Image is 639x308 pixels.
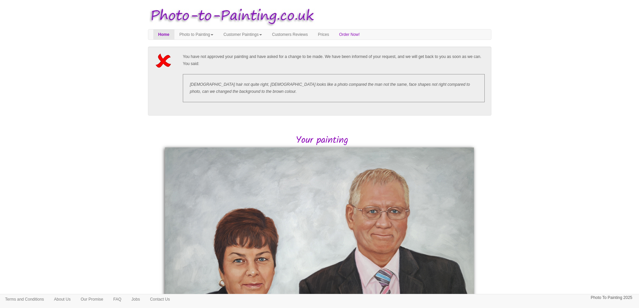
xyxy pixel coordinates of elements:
[145,3,316,29] img: Photo to Painting
[126,294,145,304] a: Jobs
[267,29,313,40] a: Customers Reviews
[313,29,334,40] a: Prices
[174,29,218,40] a: Photo to Painting
[108,294,126,304] a: FAQ
[155,53,174,68] img: Not Approved
[334,29,365,40] a: Order Now!
[190,82,470,94] i: [DEMOGRAPHIC_DATA] hair not quite right, [DEMOGRAPHIC_DATA] looks like a photo compared the man n...
[183,53,485,67] p: You have not approved your painting and have asked for a change to be made. We have been informed...
[75,294,108,304] a: Our Promise
[145,294,175,304] a: Contact Us
[218,29,267,40] a: Customer Paintings
[591,294,632,301] p: Photo To Painting 2025
[49,294,75,304] a: About Us
[153,135,491,146] h2: Your painting
[153,29,174,40] a: Home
